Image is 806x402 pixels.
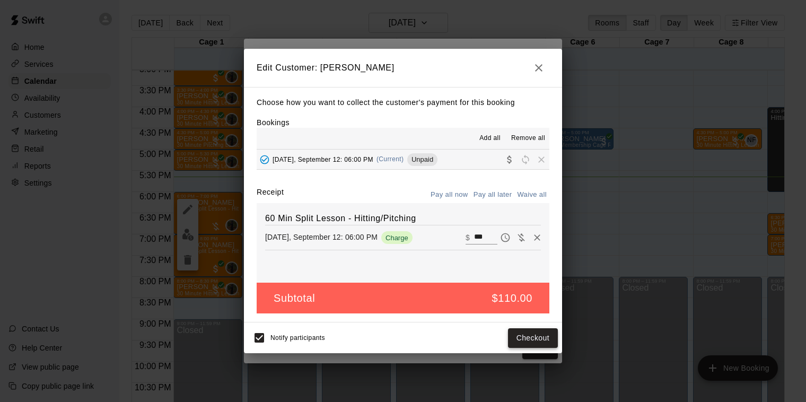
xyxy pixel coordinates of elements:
span: [DATE], September 12: 06:00 PM [273,155,373,163]
span: Pay later [497,232,513,241]
p: $ [466,232,470,243]
h6: 60 Min Split Lesson - Hitting/Pitching [265,212,541,225]
span: Unpaid [407,155,437,163]
span: (Current) [376,155,404,163]
label: Receipt [257,187,284,203]
span: Remove all [511,133,545,144]
button: Pay all later [471,187,515,203]
p: Choose how you want to collect the customer's payment for this booking [257,96,549,109]
h5: $110.00 [492,291,533,305]
span: Reschedule [518,155,533,163]
span: Waive payment [513,232,529,241]
span: Collect payment [502,155,518,163]
button: Remove [529,230,545,246]
span: Notify participants [270,335,325,342]
button: Added - Collect Payment[DATE], September 12: 06:00 PM(Current)UnpaidCollect paymentRescheduleRemove [257,150,549,169]
p: [DATE], September 12: 06:00 PM [265,232,378,242]
h5: Subtotal [274,291,315,305]
span: Remove [533,155,549,163]
span: Charge [381,234,413,242]
label: Bookings [257,118,290,127]
button: Added - Collect Payment [257,152,273,168]
button: Add all [473,130,507,147]
button: Checkout [508,328,558,348]
button: Waive all [514,187,549,203]
h2: Edit Customer: [PERSON_NAME] [244,49,562,87]
button: Remove all [507,130,549,147]
span: Add all [479,133,501,144]
button: Pay all now [428,187,471,203]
